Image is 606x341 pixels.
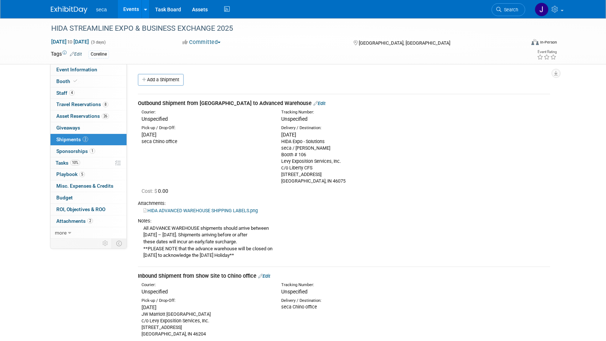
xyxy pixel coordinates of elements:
span: Misc. Expenses & Credits [56,183,113,189]
div: Event Format [482,38,557,49]
div: Pick-up / Drop-Off: [142,125,270,131]
span: 10% [70,160,80,165]
div: Coreline [89,50,109,58]
a: Edit [313,101,325,106]
div: seca Chino office [281,304,410,310]
a: Tasks10% [50,157,127,169]
div: Outbound Shipment from [GEOGRAPHIC_DATA] to Advanced Warehouse [138,100,550,107]
span: seca [96,7,107,12]
div: Unspecified [142,115,270,123]
a: HIDA ADVANCED WAREHOUSE SHIPPING LABELS.png [143,208,258,213]
div: Delivery / Destination: [281,298,410,304]
div: Inbound Shipment from Show Site to Chino office [138,272,550,280]
a: Staff4 [50,87,127,99]
span: [DATE] [DATE] [51,38,89,45]
a: Asset Reservations26 [50,110,127,122]
span: [GEOGRAPHIC_DATA], [GEOGRAPHIC_DATA] [359,40,450,46]
td: Tags [51,50,82,59]
div: All ADVANCE WAREHOUSE shipments should arrive between [DATE] – [DATE]. Shipments arriving before ... [138,224,550,259]
span: Shipments [56,136,88,142]
span: Cost: $ [142,188,158,194]
span: Asset Reservations [56,113,109,119]
div: JW Marriott [GEOGRAPHIC_DATA] c/o Levy Exposition Services, Inc. [STREET_ADDRESS] [GEOGRAPHIC_DAT... [142,311,270,337]
div: Attachments: [138,200,550,207]
span: 2 [87,218,93,224]
a: Misc. Expenses & Credits [50,180,127,192]
a: Edit [258,273,270,279]
a: more [50,227,127,239]
div: [DATE] [142,131,270,138]
span: Staff [56,90,75,96]
a: Event Information [50,64,127,75]
span: Tasks [56,160,80,166]
i: Booth reservation complete [74,79,77,83]
span: Giveaways [56,125,80,131]
span: Budget [56,195,73,201]
span: Travel Reservations [56,101,108,107]
span: Sponsorships [56,148,95,154]
a: Shipments2 [50,134,127,145]
span: more [55,230,67,236]
span: ROI, Objectives & ROO [56,206,105,212]
td: Personalize Event Tab Strip [99,239,112,248]
span: 4 [69,90,75,95]
span: (3 days) [90,40,106,45]
span: Unspecified [281,289,308,295]
a: Playbook5 [50,169,127,180]
span: 1 [90,148,95,154]
span: to [67,39,74,45]
a: Travel Reservations8 [50,99,127,110]
a: Budget [50,192,127,203]
span: Search [501,7,518,12]
img: Jose Gregory [535,3,549,16]
div: seca Chino office [142,138,270,145]
div: HIDA STREAMLINE EXPO & BUSINESS EXCHANGE 2025 [49,22,514,35]
span: Playbook [56,171,85,177]
div: Delivery / Destination: [281,125,410,131]
div: Event Rating [537,50,557,54]
span: Attachments [56,218,93,224]
div: [DATE] [281,131,410,138]
span: Unspecified [281,116,308,122]
a: Search [492,3,525,16]
a: Sponsorships1 [50,146,127,157]
div: Unspecified [142,288,270,295]
div: [DATE] [142,304,270,311]
div: In-Person [540,40,557,45]
span: 26 [102,113,109,119]
span: 8 [103,102,108,107]
a: Giveaways [50,122,127,134]
div: Tracking Number: [281,109,445,115]
a: Booth [50,76,127,87]
div: HIDA Expo - Solutions seca / [PERSON_NAME] Booth # 106 Levy Exposition Services, Inc. c/o Liberty... [281,138,410,184]
img: ExhibitDay [51,6,87,14]
div: Notes: [138,218,550,224]
div: Courier: [142,282,270,288]
button: Committed [180,38,223,46]
td: Toggle Event Tabs [112,239,127,248]
div: Courier: [142,109,270,115]
span: Booth [56,78,79,84]
div: Tracking Number: [281,282,445,288]
a: Add a Shipment [138,74,184,86]
a: ROI, Objectives & ROO [50,204,127,215]
a: Edit [70,52,82,57]
span: Event Information [56,67,97,72]
div: Pick-up / Drop-Off: [142,298,270,304]
span: 2 [83,136,88,142]
a: Attachments2 [50,216,127,227]
span: 5 [79,172,85,177]
img: Format-Inperson.png [531,39,539,45]
span: 0.00 [142,188,171,194]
